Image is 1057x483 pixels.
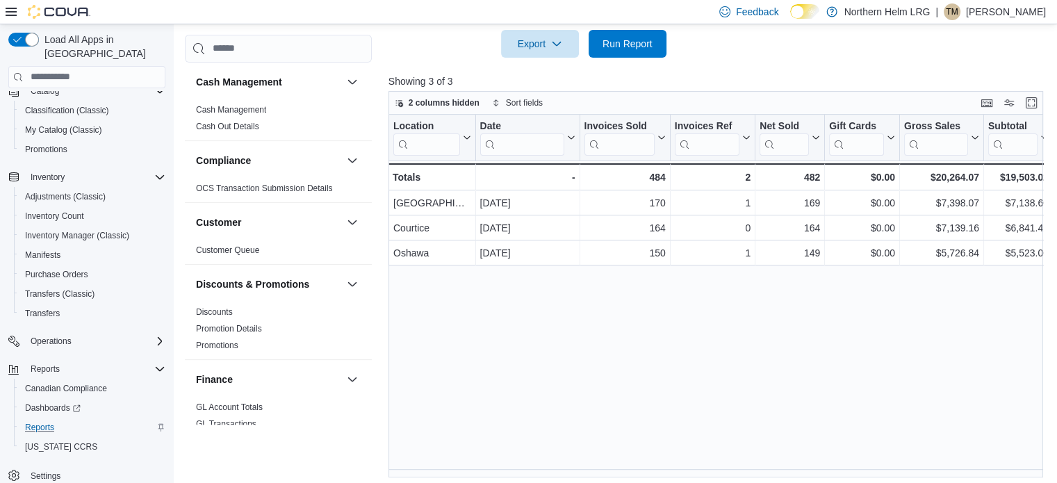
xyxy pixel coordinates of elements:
[19,305,65,322] a: Transfers
[19,247,165,263] span: Manifests
[196,324,262,334] a: Promotion Details
[14,437,171,457] button: [US_STATE] CCRS
[829,169,895,186] div: $0.00
[14,418,171,437] button: Reports
[393,220,471,236] div: Courtice
[14,265,171,284] button: Purchase Orders
[760,120,809,133] div: Net Sold
[25,169,165,186] span: Inventory
[196,104,266,115] span: Cash Management
[19,102,165,119] span: Classification (Classic)
[196,215,241,229] h3: Customer
[480,169,575,186] div: -
[185,101,372,140] div: Cash Management
[393,120,460,133] div: Location
[3,331,171,351] button: Operations
[14,206,171,226] button: Inventory Count
[19,380,165,397] span: Canadian Compliance
[675,120,739,133] div: Invoices Ref
[988,120,1038,155] div: Subtotal
[19,266,94,283] a: Purchase Orders
[344,276,361,293] button: Discounts & Promotions
[344,152,361,169] button: Compliance
[935,3,938,20] p: |
[675,195,751,211] div: 1
[904,169,979,186] div: $20,264.07
[675,120,751,155] button: Invoices Ref
[196,154,251,167] h3: Compliance
[393,245,471,261] div: Oshawa
[19,208,90,224] a: Inventory Count
[844,3,931,20] p: Northern Helm LRG
[486,95,548,111] button: Sort fields
[584,120,654,155] div: Invoices Sold
[25,308,60,319] span: Transfers
[988,169,1049,186] div: $19,503.02
[25,402,81,414] span: Dashboards
[966,3,1046,20] p: [PERSON_NAME]
[393,169,471,186] div: Totals
[19,141,165,158] span: Promotions
[196,121,259,132] span: Cash Out Details
[196,183,333,194] span: OCS Transaction Submission Details
[988,120,1038,133] div: Subtotal
[25,169,70,186] button: Inventory
[675,169,751,186] div: 2
[25,83,165,99] span: Catalog
[196,402,263,412] a: GL Account Totals
[196,277,341,291] button: Discounts & Promotions
[196,277,309,291] h3: Discounts & Promotions
[31,363,60,375] span: Reports
[196,419,256,429] a: GL Transactions
[829,195,895,211] div: $0.00
[25,249,60,261] span: Manifests
[589,30,666,58] button: Run Report
[196,306,233,318] span: Discounts
[25,83,65,99] button: Catalog
[904,120,979,155] button: Gross Sales
[760,120,820,155] button: Net Sold
[185,242,372,264] div: Customer
[25,269,88,280] span: Purchase Orders
[19,141,73,158] a: Promotions
[584,245,665,261] div: 150
[19,305,165,322] span: Transfers
[19,266,165,283] span: Purchase Orders
[196,307,233,317] a: Discounts
[389,95,485,111] button: 2 columns hidden
[14,101,171,120] button: Classification (Classic)
[19,419,165,436] span: Reports
[25,144,67,155] span: Promotions
[904,195,979,211] div: $7,398.07
[603,37,653,51] span: Run Report
[1023,95,1040,111] button: Enter fullscreen
[988,120,1049,155] button: Subtotal
[19,227,165,244] span: Inventory Manager (Classic)
[196,75,341,89] button: Cash Management
[19,286,165,302] span: Transfers (Classic)
[25,105,109,116] span: Classification (Classic)
[480,120,564,155] div: Date
[196,183,333,193] a: OCS Transaction Submission Details
[829,120,895,155] button: Gift Cards
[25,361,65,377] button: Reports
[388,74,1050,88] p: Showing 3 of 3
[675,120,739,155] div: Invoices Ref
[19,286,100,302] a: Transfers (Classic)
[14,379,171,398] button: Canadian Compliance
[584,220,665,236] div: 164
[409,97,480,108] span: 2 columns hidden
[196,154,341,167] button: Compliance
[480,245,575,261] div: [DATE]
[3,167,171,187] button: Inventory
[19,380,113,397] a: Canadian Compliance
[196,323,262,334] span: Promotion Details
[509,30,571,58] span: Export
[196,105,266,115] a: Cash Management
[790,4,819,19] input: Dark Mode
[480,120,564,133] div: Date
[196,373,233,386] h3: Finance
[736,5,778,19] span: Feedback
[19,227,135,244] a: Inventory Manager (Classic)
